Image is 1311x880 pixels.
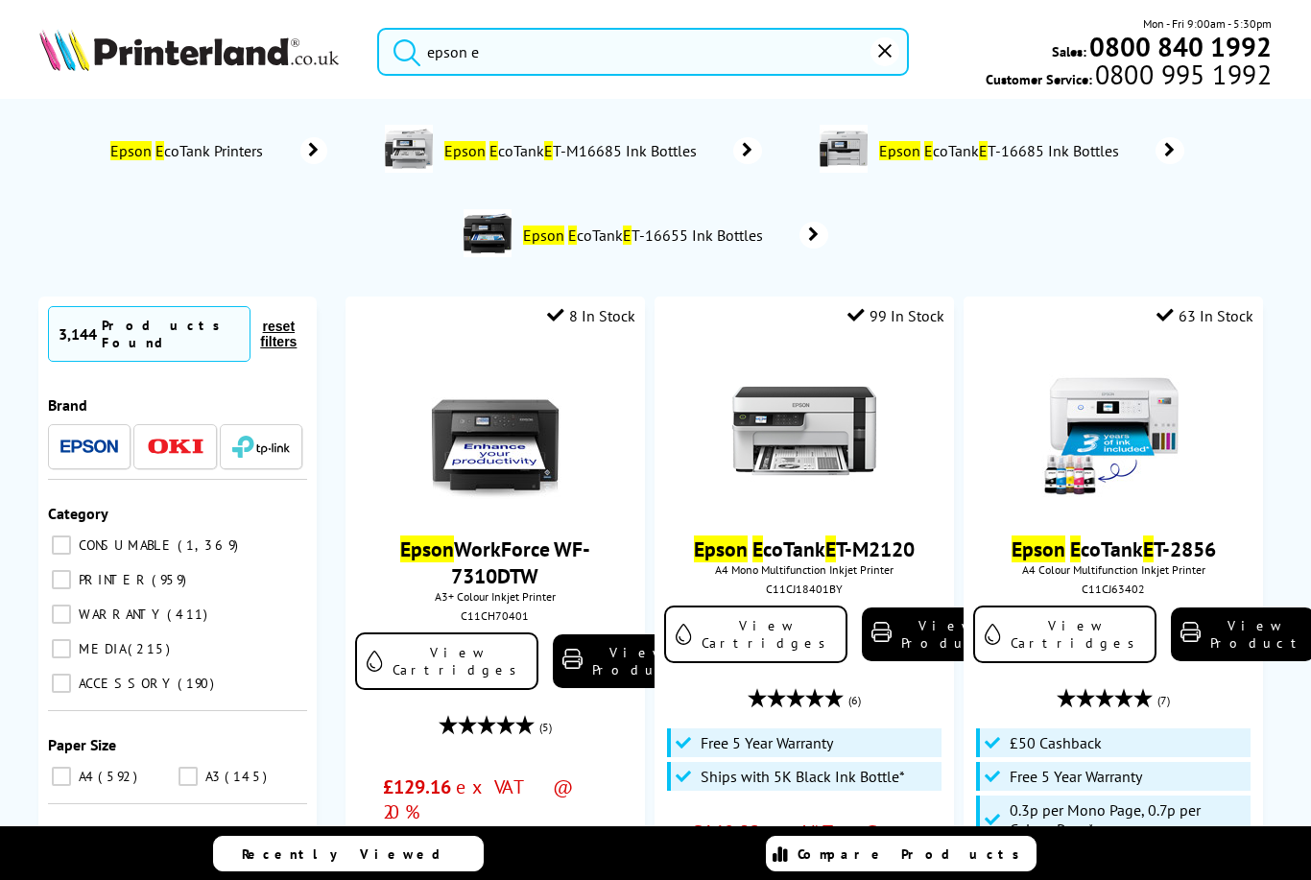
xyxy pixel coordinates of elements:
[242,845,460,863] span: Recently Viewed
[52,767,71,786] input: A4 592
[385,125,433,173] img: epson-et-M16685-deptimage.jpg
[250,318,307,350] button: reset filters
[1010,767,1142,786] span: Free 5 Year Warranty
[102,317,240,351] div: Products Found
[1157,682,1170,719] span: (7)
[167,606,212,623] span: 411
[74,675,176,692] span: ACCESSORY
[752,535,763,562] mark: E
[1092,65,1272,83] span: 0800 995 1992
[664,562,944,577] span: A4 Mono Multifunction Inkjet Printer
[1156,306,1253,325] div: 63 In Stock
[39,29,353,75] a: Printerland Logo
[523,226,564,245] mark: Epson
[978,582,1249,596] div: C11CJ63402
[1041,359,1185,503] img: epson-et-2856-ink-included-usp-small.jpg
[52,674,71,693] input: ACCESSORY 190
[1010,800,1246,839] span: 0.3p per Mono Page, 0.7p per Colour Page*
[360,608,631,623] div: C11CH70401
[232,436,290,458] img: TP-Link
[979,141,988,160] mark: E
[442,141,704,160] span: coTank T-M16685 Ink Bottles
[225,768,272,785] span: 145
[213,836,484,871] a: Recently Viewed
[568,226,577,245] mark: E
[489,141,498,160] mark: E
[48,504,108,523] span: Category
[701,767,905,786] span: Ships with 5K Black Ink Bottle*
[442,125,762,177] a: Epson EcoTankET-M16685 Ink Bottles
[39,29,339,71] img: Printerland Logo
[1012,535,1216,562] a: Epson EcoTankET-2856
[694,535,915,562] a: Epson EcoTankET-M2120
[355,632,538,690] a: View Cartridges
[74,606,165,623] span: WARRANTY
[201,768,223,785] span: A3
[107,137,327,164] a: Epson EcoTank Printers
[74,571,150,588] span: PRINTER
[701,733,833,752] span: Free 5 Year Warranty
[986,65,1272,88] span: Customer Service:
[544,141,553,160] mark: E
[521,209,828,261] a: Epson EcoTankET-16655 Ink Bottles
[1052,42,1086,60] span: Sales:
[383,774,451,799] span: £129.16
[147,439,204,455] img: OKI
[820,125,868,173] img: epson-et-16685-deptimage.jpg
[52,535,71,555] input: CONSUMABLE 1,369
[155,141,164,160] mark: E
[1143,14,1272,33] span: Mon - Fri 9:00am - 5:30pm
[623,226,632,245] mark: E
[1010,733,1102,752] span: £50 Cashback
[355,589,635,604] span: A3+ Colour Inkjet Printer
[798,845,1030,863] span: Compare Products
[52,639,71,658] input: MEDIA 215
[847,306,944,325] div: 99 In Stock
[547,306,635,325] div: 8 In Stock
[464,209,512,257] img: epson-et-16655-deptimage.jpg
[1012,535,1065,562] mark: Epson
[74,768,96,785] span: A4
[973,606,1156,663] a: View Cartridges
[553,634,697,688] a: View Product
[377,28,909,76] input: Search produc
[400,535,454,562] mark: Epson
[539,709,552,746] span: (5)
[694,535,748,562] mark: Epson
[59,324,97,344] span: 3,144
[1143,535,1154,562] mark: E
[107,141,272,160] span: coTank Printers
[178,536,243,554] span: 1,369
[1086,37,1272,56] a: 0800 840 1992
[766,836,1037,871] a: Compare Products
[52,605,71,624] input: WARRANTY 411
[444,141,486,160] mark: Epson
[423,359,567,503] img: epson-wf-7310-front-new-small.jpg
[60,440,118,454] img: Epson
[179,767,198,786] input: A3 145
[128,640,175,657] span: 215
[52,570,71,589] input: PRINTER 959
[825,535,836,562] mark: E
[692,820,875,869] span: ex VAT @ 20%
[521,226,771,245] span: coTank T-16655 Ink Bottles
[862,607,1006,661] a: View Product
[383,774,566,824] span: ex VAT @ 20%
[877,141,1127,160] span: coTank T-16685 Ink Bottles
[924,141,933,160] mark: E
[669,582,940,596] div: C11CJ18401BY
[400,535,590,589] a: EpsonWorkForce WF-7310DTW
[74,640,126,657] span: MEDIA
[48,395,87,415] span: Brand
[877,125,1184,177] a: Epson EcoTankET-16685 Ink Bottles
[152,571,191,588] span: 959
[879,141,920,160] mark: Epson
[48,735,116,754] span: Paper Size
[98,768,142,785] span: 592
[1070,535,1081,562] mark: E
[178,675,219,692] span: 190
[732,359,876,503] img: Epson-ET-M2120-Front-Small.jpg
[110,141,152,160] mark: Epson
[1089,29,1272,64] b: 0800 840 1992
[74,536,176,554] span: CONSUMABLE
